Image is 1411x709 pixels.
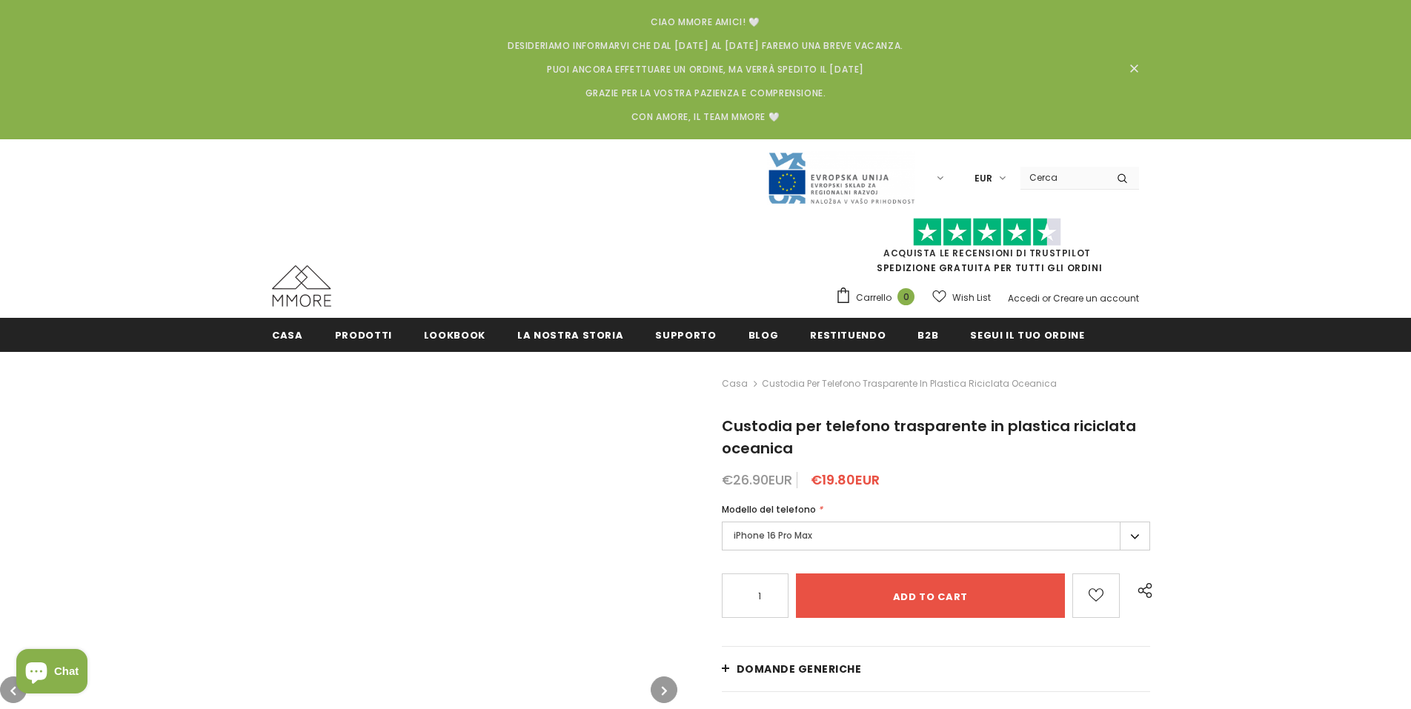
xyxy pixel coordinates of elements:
span: Restituendo [810,328,886,342]
a: La nostra storia [517,318,623,351]
span: Blog [748,328,779,342]
a: Accedi [1008,292,1040,304]
input: Search Site [1020,167,1106,188]
a: supporto [655,318,716,351]
img: Javni Razpis [767,151,915,205]
span: La nostra storia [517,328,623,342]
span: Custodia per telefono trasparente in plastica riciclata oceanica [722,416,1136,459]
span: Lookbook [424,328,485,342]
a: Casa [272,318,303,351]
span: 0 [897,288,914,305]
span: Casa [272,328,303,342]
span: Modello del telefono [722,503,816,516]
span: or [1042,292,1051,304]
span: €19.80EUR [811,470,880,489]
a: Acquista le recensioni di TrustPilot [883,247,1091,259]
span: Custodia per telefono trasparente in plastica riciclata oceanica [762,375,1057,393]
input: Add to cart [796,573,1065,618]
a: Blog [748,318,779,351]
span: Wish List [952,290,991,305]
p: Desideriamo informarvi che dal [DATE] al [DATE] faremo una breve vacanza. [290,39,1120,53]
a: Segui il tuo ordine [970,318,1084,351]
p: Grazie per la vostra pazienza e comprensione. [290,86,1120,101]
label: iPhone 16 Pro Max [722,522,1150,550]
span: EUR [975,171,992,186]
a: B2B [917,318,938,351]
p: Ciao MMORE Amici! 🤍 [290,15,1120,30]
a: Lookbook [424,318,485,351]
span: Carrello [856,290,892,305]
span: Segui il tuo ordine [970,328,1084,342]
a: Javni Razpis [767,171,915,184]
a: Prodotti [335,318,392,351]
a: Domande generiche [722,647,1150,691]
a: Carrello 0 [835,287,922,309]
span: supporto [655,328,716,342]
span: Prodotti [335,328,392,342]
span: €26.90EUR [722,470,792,489]
a: Creare un account [1053,292,1139,304]
a: Restituendo [810,318,886,351]
span: SPEDIZIONE GRATUITA PER TUTTI GLI ORDINI [835,224,1139,274]
a: Wish List [932,284,991,310]
p: Puoi ancora effettuare un ordine, ma verrà spedito il [DATE] [290,62,1120,77]
inbox-online-store-chat: Shopify online store chat [12,649,92,697]
a: Casa [722,375,748,393]
span: Domande generiche [737,662,862,676]
span: B2B [917,328,938,342]
p: Con amore, il team MMORE 🤍 [290,110,1120,124]
img: Casi MMORE [272,265,331,307]
img: Fidati di Pilot Stars [913,218,1061,247]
